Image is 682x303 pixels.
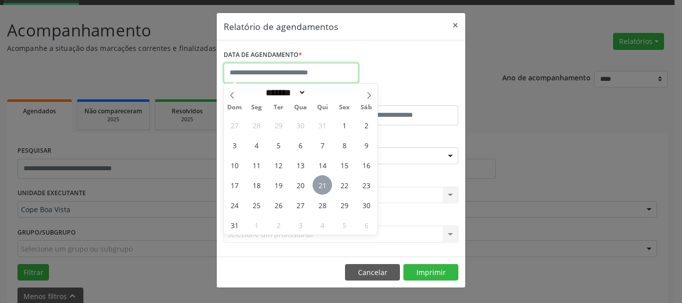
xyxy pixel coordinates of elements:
[247,115,266,135] span: Julho 28, 2025
[343,90,458,105] label: ATÉ
[224,20,338,33] h5: Relatório de agendamentos
[225,135,244,155] span: Agosto 3, 2025
[225,115,244,135] span: Julho 27, 2025
[225,155,244,175] span: Agosto 10, 2025
[269,115,288,135] span: Julho 29, 2025
[312,104,334,111] span: Qui
[356,115,376,135] span: Agosto 2, 2025
[335,175,354,195] span: Agosto 22, 2025
[269,155,288,175] span: Agosto 12, 2025
[247,195,266,215] span: Agosto 25, 2025
[335,115,354,135] span: Agosto 1, 2025
[290,104,312,111] span: Qua
[445,13,465,37] button: Close
[356,155,376,175] span: Agosto 16, 2025
[355,104,377,111] span: Sáb
[403,264,458,281] button: Imprimir
[291,175,310,195] span: Agosto 20, 2025
[306,87,339,98] input: Year
[247,215,266,235] span: Setembro 1, 2025
[246,104,268,111] span: Seg
[313,155,332,175] span: Agosto 14, 2025
[356,135,376,155] span: Agosto 9, 2025
[356,215,376,235] span: Setembro 6, 2025
[313,195,332,215] span: Agosto 28, 2025
[247,155,266,175] span: Agosto 11, 2025
[291,115,310,135] span: Julho 30, 2025
[225,195,244,215] span: Agosto 24, 2025
[268,104,290,111] span: Ter
[269,175,288,195] span: Agosto 19, 2025
[225,175,244,195] span: Agosto 17, 2025
[313,215,332,235] span: Setembro 4, 2025
[334,104,355,111] span: Sex
[247,135,266,155] span: Agosto 4, 2025
[291,135,310,155] span: Agosto 6, 2025
[345,264,400,281] button: Cancelar
[356,175,376,195] span: Agosto 23, 2025
[224,47,302,63] label: DATA DE AGENDAMENTO
[313,175,332,195] span: Agosto 21, 2025
[335,195,354,215] span: Agosto 29, 2025
[291,195,310,215] span: Agosto 27, 2025
[313,115,332,135] span: Julho 31, 2025
[291,215,310,235] span: Setembro 3, 2025
[291,155,310,175] span: Agosto 13, 2025
[335,135,354,155] span: Agosto 8, 2025
[335,155,354,175] span: Agosto 15, 2025
[335,215,354,235] span: Setembro 5, 2025
[269,215,288,235] span: Setembro 2, 2025
[356,195,376,215] span: Agosto 30, 2025
[262,87,306,98] select: Month
[269,195,288,215] span: Agosto 26, 2025
[247,175,266,195] span: Agosto 18, 2025
[225,215,244,235] span: Agosto 31, 2025
[313,135,332,155] span: Agosto 7, 2025
[224,104,246,111] span: Dom
[269,135,288,155] span: Agosto 5, 2025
